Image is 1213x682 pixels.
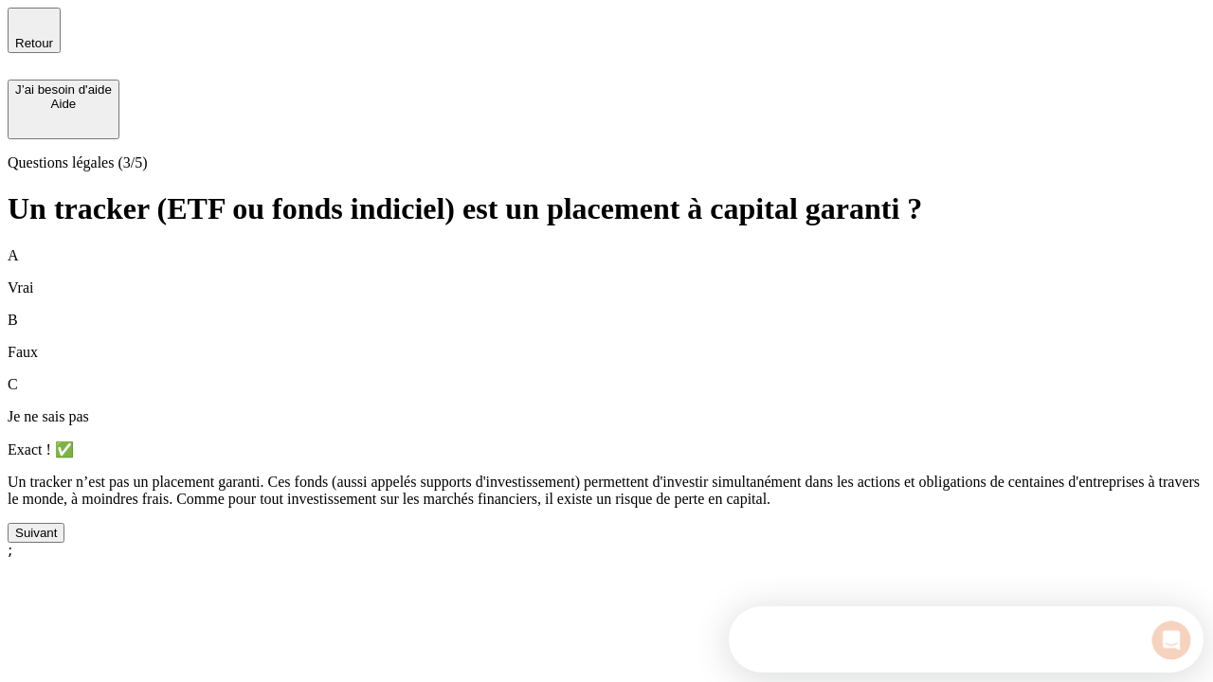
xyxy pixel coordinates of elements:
button: J’ai besoin d'aideAide [8,80,119,139]
div: ; [8,543,1205,558]
p: C [8,376,1205,393]
iframe: Intercom live chat [1149,618,1194,663]
div: Vous avez besoin d’aide ? [20,16,466,31]
div: Ouvrir le Messenger Intercom [8,8,522,60]
span: Retour [15,36,53,50]
h1: Un tracker (ETF ou fonds indiciel) est un placement à capital garanti ? [8,191,1205,226]
div: Aide [15,97,112,111]
span: Exact ! ✅ [8,441,74,458]
iframe: Intercom live chat discovery launcher [729,606,1204,673]
p: B [8,312,1205,329]
div: Suivant [15,526,57,540]
button: Retour [8,8,61,53]
button: Suivant [8,523,64,543]
p: Questions légales (3/5) [8,154,1205,171]
div: J’ai besoin d'aide [15,82,112,97]
span: Un tracker n’est pas un placement garanti. Ces fonds (aussi appelés supports d'investissement) pe... [8,474,1200,507]
p: Je ne sais pas [8,408,1205,425]
div: L’équipe répond généralement dans un délai de quelques minutes. [20,31,466,51]
p: Faux [8,344,1205,361]
p: Vrai [8,279,1205,296]
p: A [8,247,1205,264]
